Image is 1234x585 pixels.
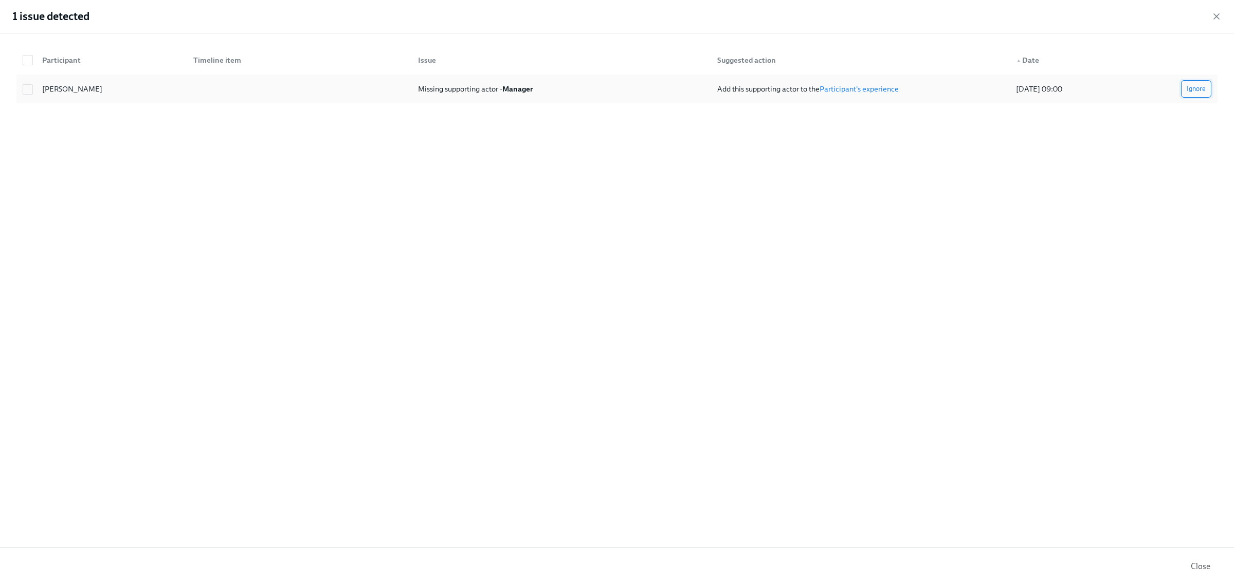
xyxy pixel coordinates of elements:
[189,54,410,66] div: Timeline item
[1012,83,1133,95] div: [DATE] 09:00
[38,83,185,95] div: [PERSON_NAME]
[16,75,1218,103] div: [PERSON_NAME]Missing supporting actor -ManagerAdd this supporting actor to theParticipant's exper...
[1187,84,1206,94] span: Ignore
[1008,50,1133,70] div: ▲Date
[1181,80,1211,98] button: Ignore
[1016,58,1021,63] span: ▲
[1184,556,1218,577] button: Close
[713,54,1008,66] div: Suggested action
[1191,561,1210,572] span: Close
[34,50,185,70] div: Participant
[12,9,89,24] h2: 1 issue detected
[709,50,1008,70] div: Suggested action
[820,84,899,94] a: Participant's experience
[502,84,533,94] strong: Manager
[418,84,533,94] span: Missing supporting actor -
[410,50,709,70] div: Issue
[717,84,820,94] span: Add this supporting actor to the
[38,54,185,66] div: Participant
[1012,54,1133,66] div: Date
[414,54,709,66] div: Issue
[185,50,410,70] div: Timeline item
